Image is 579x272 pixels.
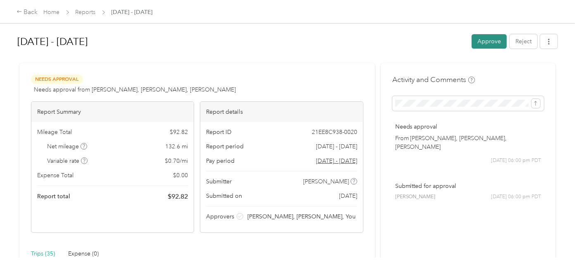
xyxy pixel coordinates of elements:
[17,32,466,52] h1: Sep 16 - 30, 2025
[17,7,38,17] div: Back
[206,128,232,136] span: Report ID
[170,128,188,136] span: $ 92.82
[395,122,541,131] p: Needs approval
[395,182,541,190] p: Submitted for approval
[206,212,234,221] span: Approvers
[206,157,235,165] span: Pay period
[168,192,188,202] span: $ 92.82
[491,157,541,164] span: [DATE] 06:00 pm PDT
[31,102,194,122] div: Report Summary
[37,128,72,136] span: Mileage Total
[165,157,188,165] span: $ 0.70 / mi
[206,177,232,186] span: Submitter
[76,9,96,16] a: Reports
[47,157,88,165] span: Variable rate
[303,177,349,186] span: [PERSON_NAME]
[392,75,475,85] h4: Activity and Comments
[37,192,70,201] span: Report total
[312,128,357,136] span: 21EE8C938-0020
[112,8,153,16] span: [DATE] - [DATE]
[395,134,541,151] p: From [PERSON_NAME], [PERSON_NAME], [PERSON_NAME]
[491,193,541,201] span: [DATE] 06:00 pm PDT
[472,34,507,49] button: Approve
[206,142,244,151] span: Report period
[247,212,356,221] span: [PERSON_NAME], [PERSON_NAME], You
[339,192,357,200] span: [DATE]
[44,9,60,16] a: Home
[533,226,579,272] iframe: Everlance-gr Chat Button Frame
[31,75,83,84] span: Needs Approval
[31,249,55,258] div: Trips (35)
[165,142,188,151] span: 132.6 mi
[68,249,99,258] div: Expense (0)
[34,85,236,94] span: Needs approval from [PERSON_NAME], [PERSON_NAME], [PERSON_NAME]
[200,102,363,122] div: Report details
[173,171,188,180] span: $ 0.00
[206,192,242,200] span: Submitted on
[395,193,436,201] span: [PERSON_NAME]
[316,142,357,151] span: [DATE] - [DATE]
[47,142,88,151] span: Net mileage
[510,34,537,49] button: Reject
[37,171,74,180] span: Expense Total
[316,157,357,165] span: Go to pay period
